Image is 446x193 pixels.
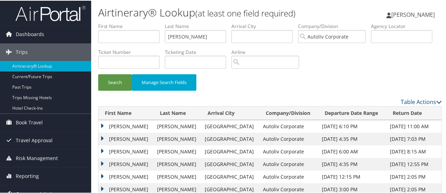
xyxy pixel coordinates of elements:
td: [PERSON_NAME] [154,170,201,182]
h1: Airtinerary® Lookup [98,5,327,19]
img: airportal-logo.png [15,5,86,21]
label: Ticketing Date [165,48,231,55]
span: Dashboards [16,25,44,42]
td: Autoliv Corporate [259,170,318,182]
td: [DATE] 2:05 PM [386,170,441,182]
td: [DATE] 12:55 PM [386,157,441,170]
td: Autoliv Corporate [259,145,318,157]
th: Return Date: activate to sort column ascending [386,106,441,119]
label: Last Name [165,22,231,29]
span: Trips [16,43,28,60]
span: Book Travel [16,113,43,131]
td: Autoliv Corporate [259,157,318,170]
label: First Name [98,22,165,29]
span: [PERSON_NAME] [391,10,435,18]
th: Company/Division [259,106,318,119]
td: [DATE] 12:15 PM [318,170,386,182]
td: [PERSON_NAME] [99,132,154,145]
button: Search [98,74,132,90]
td: [GEOGRAPHIC_DATA] [201,132,259,145]
span: Risk Management [16,149,58,166]
td: Autoliv Corporate [259,119,318,132]
label: Ticket Number [98,48,165,55]
th: Arrival City: activate to sort column ascending [201,106,259,119]
td: [PERSON_NAME] [154,119,201,132]
td: [DATE] 4:35 PM [318,132,386,145]
td: [PERSON_NAME] [154,145,201,157]
a: Table Actions [401,97,442,105]
td: [PERSON_NAME] [99,170,154,182]
label: Arrival City [231,22,298,29]
label: Agency Locator [371,22,438,29]
td: Autoliv Corporate [259,132,318,145]
th: Last Name: activate to sort column ascending [154,106,201,119]
td: [DATE] 11:00 AM [386,119,441,132]
td: [GEOGRAPHIC_DATA] [201,119,259,132]
button: Manage Search Fields [132,74,196,90]
span: Reporting [16,167,39,184]
td: [DATE] 6:10 PM [318,119,386,132]
label: Airline [231,48,304,55]
span: Travel Approval [16,131,53,149]
td: [PERSON_NAME] [99,145,154,157]
td: [DATE] 8:15 AM [386,145,441,157]
td: [PERSON_NAME] [154,132,201,145]
td: [DATE] 6:00 AM [318,145,386,157]
th: First Name: activate to sort column ascending [99,106,154,119]
td: [GEOGRAPHIC_DATA] [201,170,259,182]
td: [DATE] 7:03 PM [386,132,441,145]
a: [PERSON_NAME] [386,4,442,25]
td: [PERSON_NAME] [154,157,201,170]
td: [PERSON_NAME] [99,157,154,170]
td: [GEOGRAPHIC_DATA] [201,157,259,170]
td: [PERSON_NAME] [99,119,154,132]
label: Company/Division [298,22,371,29]
small: (at least one field required) [195,7,296,18]
th: Departure Date Range: activate to sort column ascending [318,106,386,119]
td: [DATE] 4:35 PM [318,157,386,170]
td: [GEOGRAPHIC_DATA] [201,145,259,157]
